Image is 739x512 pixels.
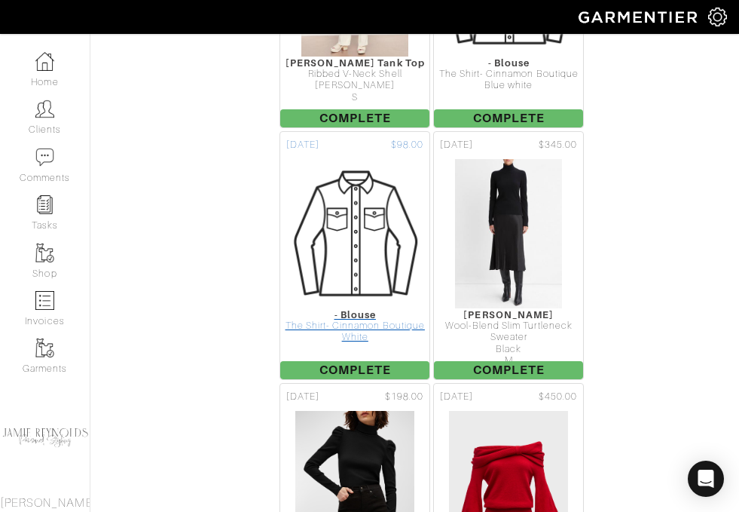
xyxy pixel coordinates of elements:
[434,109,583,127] span: Complete
[35,52,54,71] img: dashboard-icon-dbcd8f5a0b271acd01030246c82b418ddd0df26cd7fceb0bd07c9910d44c42f6.png
[280,320,429,332] div: The Shirt- Cinnamon Boutique
[35,148,54,167] img: comment-icon-a0a6a9ef722e966f86d9cbdc48e553b5cf19dbc54f86b18d962a5391bc8f6eb6.png
[385,390,423,404] span: $198.00
[539,390,577,404] span: $450.00
[708,8,727,26] img: gear-icon-white-bd11855cb880d31180b6d7d6211b90ccbf57a29d726f0c71d8c61bd08dd39cc2.png
[280,309,429,320] div: - Blouse
[454,158,563,309] img: BGfu3x135daq3wnh9LMXfgkV
[434,320,583,344] div: Wool-Blend Slim Turtleneck Sweater
[280,332,429,343] div: White
[280,361,429,379] span: Complete
[35,244,54,262] img: garments-icon-b7da505a4dc4fd61783c78ac3ca0ef83fa9d6f193b1c9dc38574b1d14d53ca28.png
[434,57,583,69] div: - Blouse
[539,138,577,152] span: $345.00
[280,80,429,91] div: [PERSON_NAME]
[434,355,583,366] div: M
[280,57,429,69] div: [PERSON_NAME] Tank Top
[434,80,583,91] div: Blue white
[278,130,432,382] a: [DATE] $98.00 - Blouse The Shirt- Cinnamon Boutique White Complete
[280,92,429,103] div: S
[35,339,54,357] img: garments-icon-b7da505a4dc4fd61783c78ac3ca0ef83fa9d6f193b1c9dc38574b1d14d53ca28.png
[391,138,423,152] span: $98.00
[280,69,429,80] div: Ribbed V-Neck Shell
[286,390,319,404] span: [DATE]
[440,390,473,404] span: [DATE]
[571,4,708,30] img: garmentier-logo-header-white-b43fb05a5012e4ada735d5af1a66efaba907eab6374d6393d1fbf88cb4ef424d.png
[286,138,319,152] span: [DATE]
[434,309,583,320] div: [PERSON_NAME]
[35,291,54,310] img: orders-icon-0abe47150d42831381b5fb84f609e132dff9fe21cb692f30cb5eec754e2cba89.png
[35,195,54,214] img: reminder-icon-8004d30b9f0a5d33ae49ab947aed9ed385cf756f9e5892f1edd6e32f2345188e.png
[688,461,724,497] div: Open Intercom Messenger
[440,138,473,152] span: [DATE]
[35,100,54,118] img: clients-icon-6bae9207a08558b7cb47a8932f037763ab4055f8c8b6bfacd5dc20c3e0201464.png
[280,109,429,127] span: Complete
[434,361,583,379] span: Complete
[279,158,430,309] img: Womens_Blouse-88a4093565a6ad5b17335fb290efeeda34eefbe34b68d7ef8676f84c21d0c70d.png
[432,130,585,382] a: [DATE] $345.00 [PERSON_NAME] Wool-Blend Slim Turtleneck Sweater Black M Complete
[434,344,583,355] div: Black
[434,69,583,80] div: The Shirt- Cinnamon Boutique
